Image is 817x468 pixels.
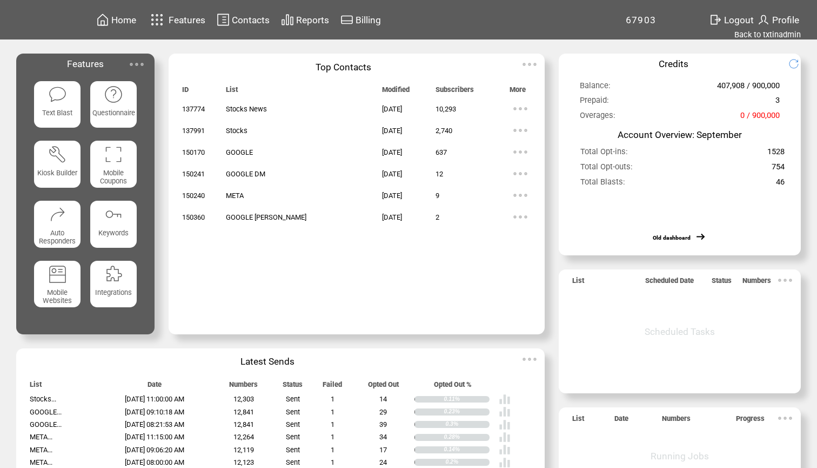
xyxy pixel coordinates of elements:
[331,395,334,403] span: 1
[645,276,694,289] span: Scheduled Date
[286,433,300,441] span: Sent
[96,13,109,27] img: home.svg
[339,11,383,28] a: Billing
[436,148,447,156] span: 637
[98,229,129,237] span: Keywords
[510,141,531,163] img: ellypsis.svg
[445,421,489,428] div: 0.3%
[379,433,387,441] span: 34
[382,127,402,135] span: [DATE]
[30,433,52,441] span: META...
[229,380,258,393] span: Numbers
[232,15,270,25] span: Contacts
[519,54,540,75] img: ellypsis.svg
[712,276,732,289] span: Status
[104,265,123,284] img: integrations.svg
[226,170,265,178] span: GOOGLE DM
[382,85,410,98] span: Modified
[580,147,628,161] span: Total Opt-ins:
[382,170,402,178] span: [DATE]
[651,451,709,462] span: Running Jobs
[776,177,785,192] span: 46
[788,58,807,69] img: refresh.png
[233,433,254,441] span: 12,264
[125,458,184,466] span: [DATE] 08:00:00 AM
[148,11,166,29] img: features.svg
[499,406,511,418] img: poll%20-%20white.svg
[382,213,402,221] span: [DATE]
[774,407,796,429] img: ellypsis.svg
[283,380,303,393] span: Status
[233,458,254,466] span: 12,123
[148,380,162,393] span: Date
[30,380,42,393] span: List
[510,85,526,98] span: More
[125,420,184,429] span: [DATE] 08:21:53 AM
[286,446,300,454] span: Sent
[499,444,511,456] img: poll%20-%20white.svg
[499,419,511,431] img: poll%20-%20white.svg
[34,201,81,251] a: Auto Responders
[111,15,136,25] span: Home
[100,169,127,185] span: Mobile Coupons
[580,81,611,95] span: Balance:
[90,141,137,191] a: Mobile Coupons
[146,9,207,30] a: Features
[30,458,52,466] span: META...
[323,380,342,393] span: Failed
[580,95,609,110] span: Prepaid:
[724,15,754,25] span: Logout
[618,129,742,140] span: Account Overview: September
[510,163,531,184] img: ellypsis.svg
[742,276,771,289] span: Numbers
[510,206,531,228] img: ellypsis.svg
[67,58,104,69] span: Features
[331,433,334,441] span: 1
[499,393,511,405] img: poll%20-%20white.svg
[226,127,247,135] span: Stocks
[125,446,184,454] span: [DATE] 09:06:20 AM
[734,30,801,39] a: Back to txtinadmin
[767,147,785,161] span: 1528
[659,58,688,69] span: Credits
[434,380,472,393] span: Opted Out %
[296,15,329,25] span: Reports
[286,408,300,416] span: Sent
[104,205,123,223] img: keywords.svg
[382,148,402,156] span: [DATE]
[126,54,148,75] img: ellypsis.svg
[104,145,123,164] img: coupons.svg
[436,85,474,98] span: Subscribers
[182,170,205,178] span: 150241
[331,458,334,466] span: 1
[48,145,67,164] img: tool%201.svg
[286,458,300,466] span: Sent
[717,81,780,95] span: 407,908 / 900,000
[182,127,205,135] span: 137991
[233,395,254,403] span: 12,303
[436,213,439,221] span: 2
[772,162,785,176] span: 754
[226,105,267,113] span: Stocks News
[90,261,137,311] a: Integrations
[774,269,796,291] img: ellypsis.svg
[286,395,300,403] span: Sent
[707,11,755,28] a: Logout
[286,420,300,429] span: Sent
[95,11,138,28] a: Home
[182,148,205,156] span: 150170
[48,205,67,223] img: auto-responders.svg
[226,213,306,221] span: GOOGLE [PERSON_NAME]
[125,433,184,441] span: [DATE] 11:15:00 AM
[736,414,765,427] span: Progress
[436,105,456,113] span: 10,293
[281,13,294,27] img: chart.svg
[510,120,531,141] img: ellypsis.svg
[30,420,62,429] span: GOOGLE...
[444,434,490,441] div: 0.28%
[757,13,770,27] img: profile.svg
[182,85,189,98] span: ID
[775,95,780,110] span: 3
[226,85,238,98] span: List
[580,110,615,125] span: Overages:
